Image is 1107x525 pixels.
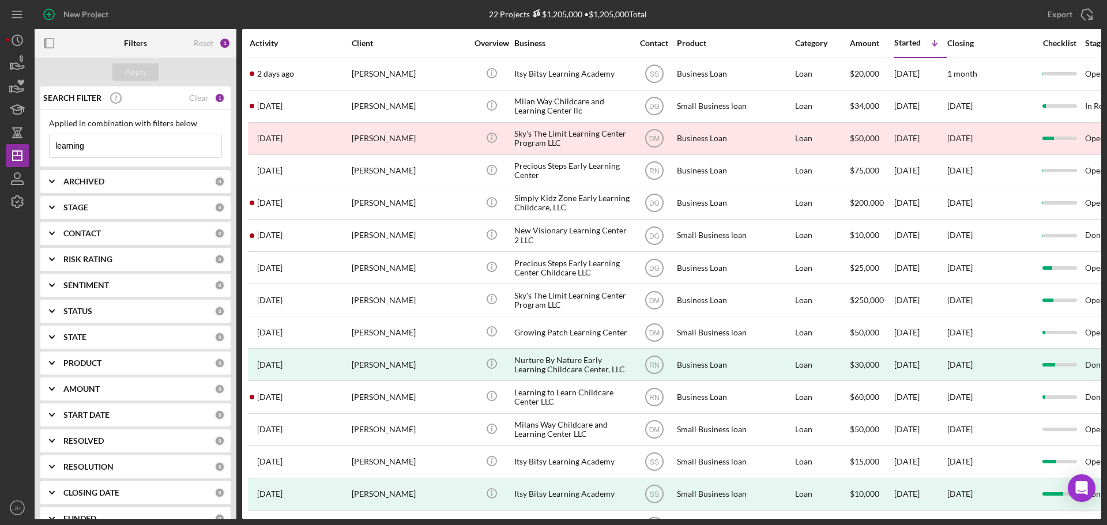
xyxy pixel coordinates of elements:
[257,198,283,207] time: 2025-02-17 23:09
[795,188,849,218] div: Loan
[214,410,225,420] div: 0
[514,156,630,186] div: Precious Steps Early Learning Center
[795,414,849,445] div: Loan
[514,252,630,283] div: Precious Steps Early Learning Center Childcare LLC
[649,458,658,466] text: SS
[795,382,849,412] div: Loan
[514,59,630,89] div: Itsy Bitsy Learning Academy
[214,228,225,239] div: 0
[63,514,96,523] b: FUNDED
[63,384,100,394] b: AMOUNT
[214,306,225,316] div: 0
[677,59,792,89] div: Business Loan
[795,285,849,315] div: Loan
[214,358,225,368] div: 0
[850,349,893,380] div: $30,000
[947,230,973,240] time: [DATE]
[850,39,893,48] div: Amount
[257,392,283,402] time: 2025-04-10 09:52
[214,436,225,446] div: 0
[795,349,849,380] div: Loan
[124,39,147,48] b: Filters
[352,317,467,348] div: [PERSON_NAME]
[947,489,973,498] div: [DATE]
[894,447,946,477] div: [DATE]
[257,231,283,240] time: 2024-12-26 18:29
[63,410,110,420] b: START DATE
[795,317,849,348] div: Loan
[352,59,467,89] div: [PERSON_NAME]
[1035,39,1084,48] div: Checklist
[352,479,467,509] div: [PERSON_NAME]
[894,91,946,122] div: [DATE]
[257,328,283,337] time: 2023-12-08 14:54
[352,382,467,412] div: [PERSON_NAME]
[214,513,225,524] div: 0
[850,263,879,273] span: $25,000
[352,188,467,218] div: [PERSON_NAME]
[795,447,849,477] div: Loan
[214,488,225,498] div: 0
[947,327,973,337] time: [DATE]
[257,101,283,111] time: 2025-02-19 18:38
[850,101,879,111] span: $34,000
[632,39,676,48] div: Contact
[677,479,792,509] div: Small Business loan
[850,295,884,305] span: $250,000
[649,296,660,304] text: DM
[63,358,101,368] b: PRODUCT
[257,425,283,434] time: 2023-07-08 04:00
[850,69,879,78] span: $20,000
[63,177,104,186] b: ARCHIVED
[649,70,658,78] text: SS
[352,285,467,315] div: [PERSON_NAME]
[850,123,893,154] div: $50,000
[947,295,973,305] time: [DATE]
[514,188,630,218] div: Simply Kidz Zone Early Learning Childcare, LLC
[947,39,1034,48] div: Closing
[795,91,849,122] div: Loan
[894,123,946,154] div: [DATE]
[850,479,893,509] div: $10,000
[677,349,792,380] div: Business Loan
[850,327,879,337] span: $50,000
[514,91,630,122] div: Milan Way Childcare and Learning Center llc
[677,414,792,445] div: Small Business loan
[894,479,946,509] div: [DATE]
[894,382,946,412] div: [DATE]
[214,93,225,103] div: 1
[6,496,29,519] button: JH
[63,229,101,238] b: CONTACT
[649,103,660,111] text: DG
[894,414,946,445] div: [DATE]
[795,252,849,283] div: Loan
[189,93,209,103] div: Clear
[14,505,21,511] text: JH
[677,91,792,122] div: Small Business loan
[850,165,879,175] span: $75,000
[352,220,467,251] div: [PERSON_NAME]
[257,134,283,143] time: 2025-04-01 19:50
[677,39,792,48] div: Product
[649,167,659,175] text: RN
[894,188,946,218] div: [DATE]
[1036,3,1101,26] button: Export
[352,91,467,122] div: [PERSON_NAME]
[677,317,792,348] div: Small Business loan
[649,426,660,434] text: DM
[677,123,792,154] div: Business Loan
[514,220,630,251] div: New Visionary Learning Center 2 LLC
[214,384,225,394] div: 0
[214,280,225,290] div: 0
[850,220,893,251] div: $10,000
[35,3,120,26] button: New Project
[489,9,647,19] div: 22 Projects • $1,205,000 Total
[112,63,159,81] button: Apply
[257,457,283,466] time: 2023-06-08 16:21
[649,490,658,498] text: SS
[1068,474,1095,502] div: Open Intercom Messenger
[894,252,946,283] div: [DATE]
[63,203,88,212] b: STAGE
[214,202,225,213] div: 0
[947,101,973,111] time: [DATE]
